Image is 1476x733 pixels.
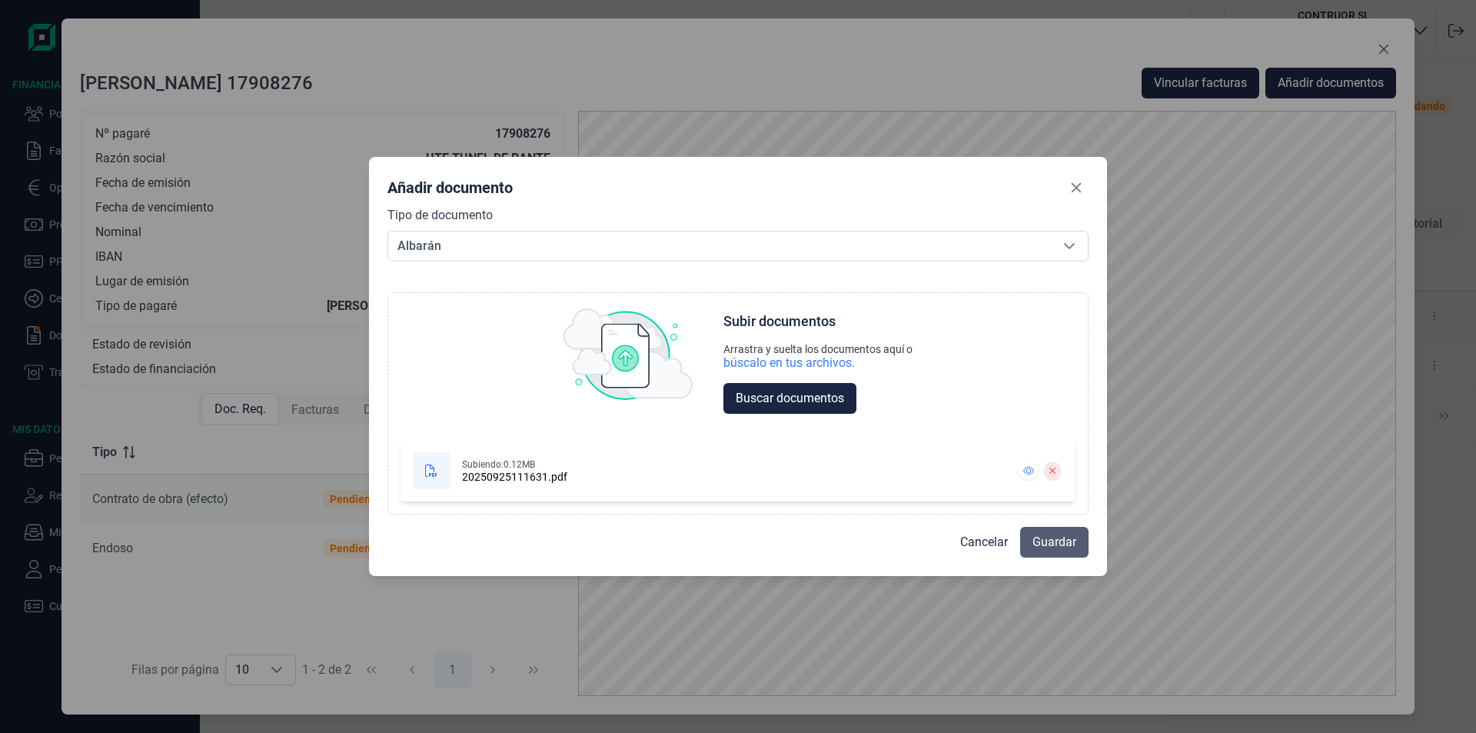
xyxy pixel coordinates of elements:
[723,383,856,414] button: Buscar documentos
[1020,527,1089,558] button: Guardar
[387,177,513,198] div: Añadir documento
[723,355,913,371] div: búscalo en tus archivos.
[1051,232,1088,261] div: Seleccione una opción
[723,312,836,331] div: Subir documentos
[723,343,913,355] div: Arrastra y suelta los documentos aquí o
[948,527,1020,558] button: Cancelar
[462,458,567,471] div: Subiendo: 0.12MB
[387,206,493,225] label: Tipo de documento
[1032,533,1076,551] span: Guardar
[1064,175,1089,200] button: Close
[960,533,1008,551] span: Cancelar
[736,389,844,408] span: Buscar documentos
[462,471,567,483] div: 20250925111631.pdf
[388,232,1051,261] span: Albarán
[563,308,693,401] img: upload img
[723,355,855,371] div: búscalo en tus archivos.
